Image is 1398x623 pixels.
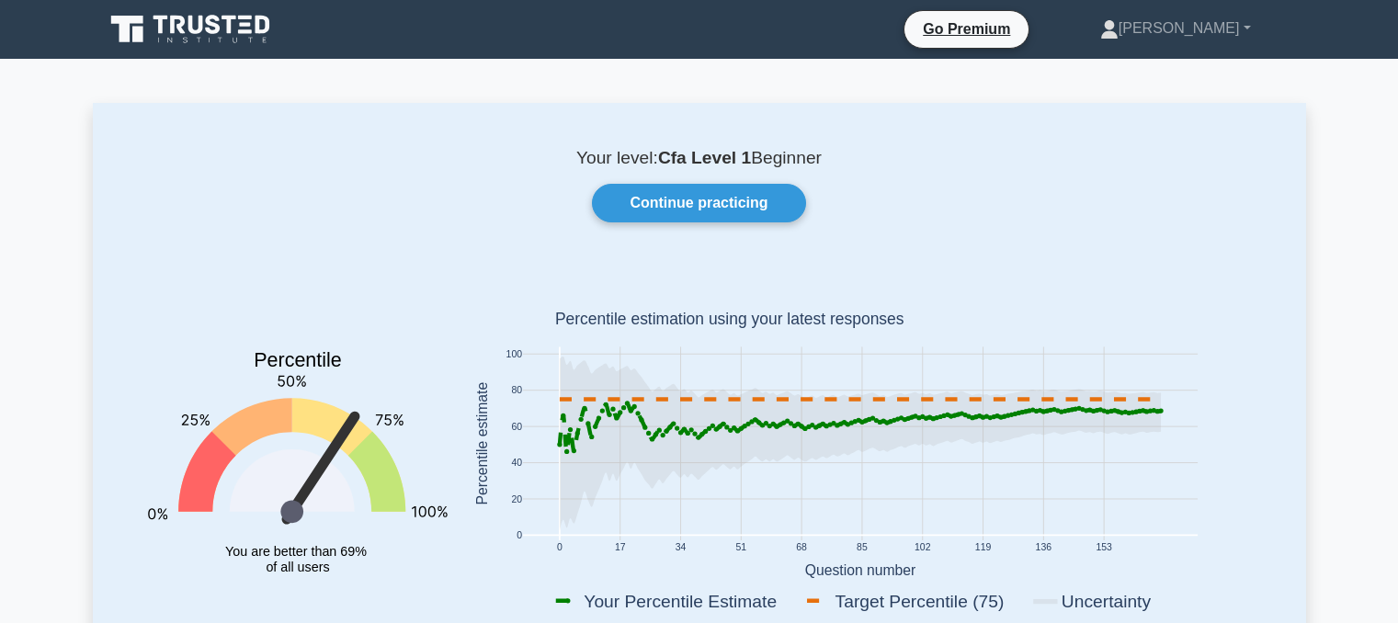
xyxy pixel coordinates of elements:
text: 102 [915,543,931,553]
a: [PERSON_NAME] [1056,10,1295,47]
text: 153 [1096,543,1112,553]
text: Question number [804,562,915,578]
text: 100 [506,349,522,359]
text: Percentile estimation using your latest responses [554,311,904,329]
a: Continue practicing [592,184,805,222]
a: Go Premium [912,17,1021,40]
text: 17 [614,543,625,553]
text: 0 [517,531,522,541]
text: 20 [511,494,522,504]
tspan: of all users [266,560,329,574]
text: 34 [675,543,686,553]
p: Your level: Beginner [137,147,1262,169]
text: Percentile estimate [473,382,489,505]
b: Cfa Level 1 [658,148,751,167]
text: 80 [511,386,522,396]
text: 136 [1035,543,1051,553]
text: 0 [556,543,562,553]
tspan: You are better than 69% [225,544,367,559]
text: 85 [857,543,868,553]
text: 119 [974,543,991,553]
text: 51 [735,543,746,553]
text: Percentile [254,350,342,372]
text: 40 [511,459,522,469]
text: 60 [511,422,522,432]
text: 68 [796,543,807,553]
